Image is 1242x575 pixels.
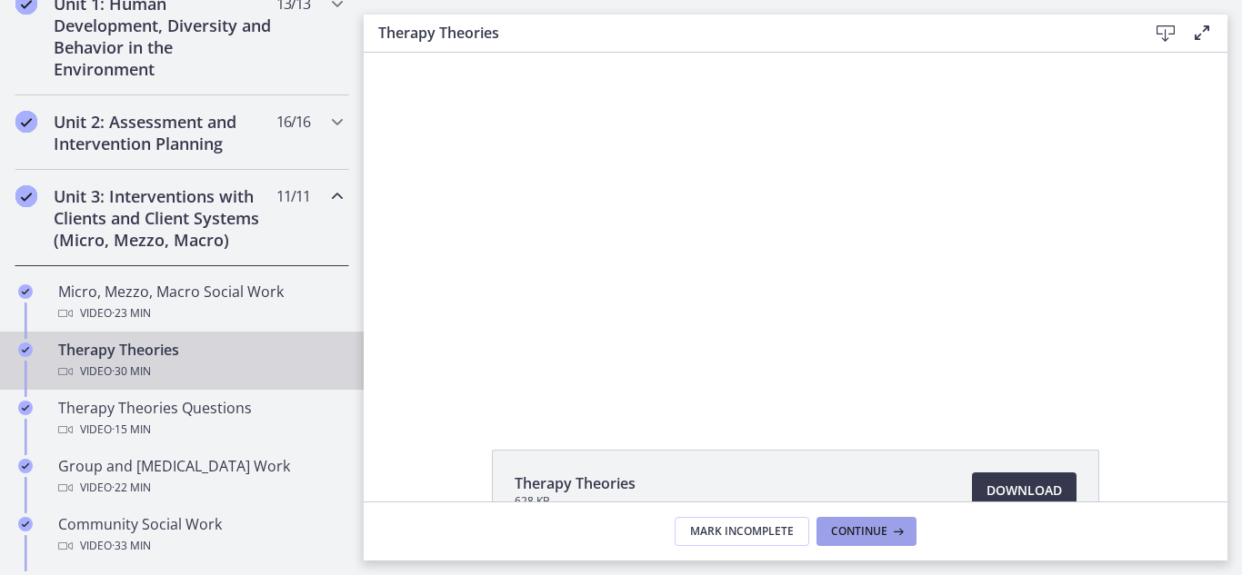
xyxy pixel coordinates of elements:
div: Video [58,535,342,557]
span: Continue [831,524,887,539]
i: Completed [18,401,33,415]
iframe: Video Lesson [364,53,1227,408]
span: · 22 min [112,477,151,499]
span: · 23 min [112,302,151,324]
span: Mark Incomplete [690,524,794,539]
div: Therapy Theories Questions [58,397,342,441]
div: Therapy Theories [58,339,342,382]
i: Completed [18,517,33,531]
button: Continue [816,517,916,546]
div: Video [58,419,342,441]
div: Micro, Mezzo, Macro Social Work [58,281,342,324]
button: Mark Incomplete [675,517,809,546]
i: Completed [18,459,33,473]
span: · 15 min [112,419,151,441]
span: Download [987,480,1062,501]
i: Completed [18,284,33,299]
div: Community Social Work [58,513,342,557]
div: Group and [MEDICAL_DATA] Work [58,455,342,499]
div: Video [58,477,342,499]
span: · 30 min [112,361,151,382]
h2: Unit 3: Interventions with Clients and Client Systems (Micro, Mezzo, Macro) [54,185,275,251]
h2: Unit 2: Assessment and Intervention Planning [54,111,275,154]
span: 11 / 11 [276,185,310,207]
a: Download [972,472,1077,509]
i: Completed [15,111,37,133]
span: · 33 min [112,535,151,557]
div: Video [58,361,342,382]
span: 628 KB [515,494,636,509]
i: Completed [18,342,33,357]
i: Completed [15,185,37,207]
h3: Therapy Theories [378,22,1118,44]
span: Therapy Theories [515,472,636,494]
span: 16 / 16 [276,111,310,133]
div: Video [58,302,342,324]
